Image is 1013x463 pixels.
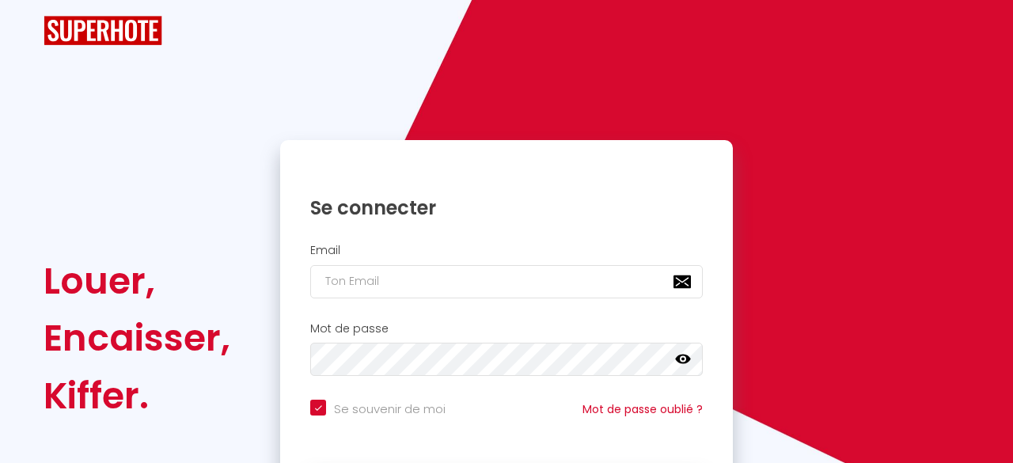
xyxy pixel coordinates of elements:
div: Encaisser, [44,309,230,366]
img: SuperHote logo [44,16,162,45]
h1: Se connecter [310,195,703,220]
div: Kiffer. [44,367,230,424]
input: Ton Email [310,265,703,298]
h2: Email [310,244,703,257]
h2: Mot de passe [310,322,703,336]
div: Louer, [44,252,230,309]
a: Mot de passe oublié ? [582,401,703,417]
